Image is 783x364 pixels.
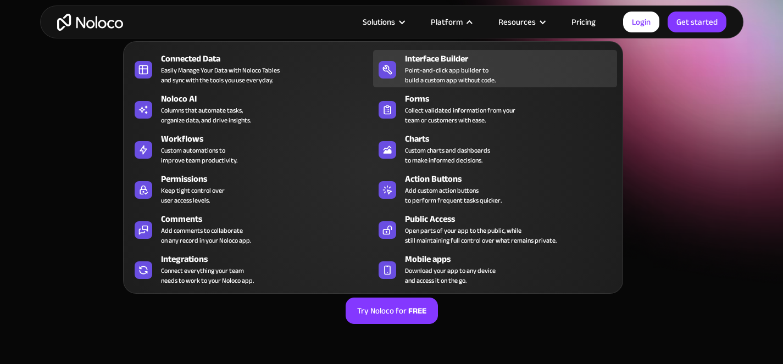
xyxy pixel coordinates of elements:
div: Connect everything your team needs to work to your Noloco app. [161,266,254,285]
a: Pricing [558,15,609,29]
a: FormsCollect validated information from yourteam or customers with ease. [373,90,617,127]
div: Custom automations to improve team productivity. [161,145,237,165]
div: Easily Manage Your Data with Noloco Tables and sync with the tools you use everyday. [161,65,280,85]
a: PermissionsKeep tight control overuser access levels. [129,170,373,208]
a: IntegrationsConnect everything your teamneeds to work to your Noloco app. [129,250,373,288]
div: Resources [485,15,558,29]
div: Charts [405,132,622,145]
a: Get started [668,12,726,32]
a: WorkflowsCustom automations toimprove team productivity. [129,130,373,167]
div: Custom charts and dashboards to make informed decisions. [405,145,490,165]
div: Solutions [349,15,417,29]
div: Resources [498,15,536,29]
div: Interface Builder [405,52,622,65]
a: Try Noloco forFREE [346,298,438,324]
nav: Platform [123,26,623,294]
div: Add comments to collaborate on any record in your Noloco app. [161,226,251,245]
div: Permissions [161,172,378,186]
div: Comments [161,212,378,226]
a: Connected DataEasily Manage Your Data with Noloco Tablesand sync with the tools you use everyday. [129,50,373,87]
a: Noloco AIColumns that automate tasks,organize data, and drive insights. [129,90,373,127]
a: CommentsAdd comments to collaborateon any record in your Noloco app. [129,210,373,248]
div: Platform [417,15,485,29]
div: Solutions [363,15,395,29]
div: Public Access [405,212,622,226]
div: Keep tight control over user access levels. [161,186,225,205]
a: Mobile appsDownload your app to any deviceand access it on the go. [373,250,617,288]
div: Noloco AI [161,92,378,105]
a: Login [623,12,659,32]
span: Download your app to any device and access it on the go. [405,266,496,285]
div: Mobile apps [405,253,622,266]
div: Connected Data [161,52,378,65]
strong: FREE [408,304,426,318]
a: home [57,14,123,31]
div: Add custom action buttons to perform frequent tasks quicker. [405,186,502,205]
div: Collect validated information from your team or customers with ease. [405,105,515,125]
a: Action ButtonsAdd custom action buttonsto perform frequent tasks quicker. [373,170,617,208]
div: Point-and-click app builder to build a custom app without code. [405,65,496,85]
div: Forms [405,92,622,105]
a: Interface BuilderPoint-and-click app builder tobuild a custom app without code. [373,50,617,87]
div: Platform [431,15,463,29]
div: Open parts of your app to the public, while still maintaining full control over what remains priv... [405,226,557,245]
div: Integrations [161,253,378,266]
div: Workflows [161,132,378,145]
h1: Noloco vs. Softr: Which is the Right Choice for You? [51,144,732,210]
div: Action Buttons [405,172,622,186]
a: Public AccessOpen parts of your app to the public, whilestill maintaining full control over what ... [373,210,617,248]
div: Columns that automate tasks, organize data, and drive insights. [161,105,251,125]
a: ChartsCustom charts and dashboardsto make informed decisions. [373,130,617,167]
